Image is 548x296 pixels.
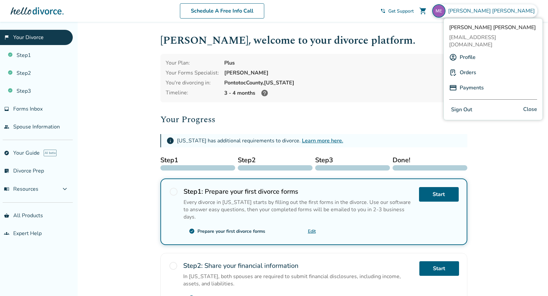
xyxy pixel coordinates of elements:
span: Close [523,105,537,115]
h2: Share your financial information [183,261,414,270]
span: Step 2 [238,155,313,165]
a: Start [419,261,459,276]
div: Timeline: [166,89,219,97]
h1: [PERSON_NAME] , welcome to your divorce platform. [160,32,467,49]
span: shopping_cart [419,7,427,15]
div: Prepare your first divorce forms [197,228,265,234]
span: explore [4,150,9,156]
div: In [US_STATE], both spouses are required to submit financial disclosures, including income, asset... [183,273,414,287]
div: Your Plan: [166,59,219,67]
a: phone_in_talkGet Support [380,8,414,14]
span: people [4,124,9,129]
span: check_circle [189,228,195,234]
strong: Step 2 : [183,261,203,270]
div: You're divorcing in: [166,79,219,86]
span: Get Support [388,8,414,14]
a: Orders [460,66,476,79]
span: menu_book [4,186,9,192]
img: maggieellis3124@gmail.com [432,4,445,18]
span: [PERSON_NAME] [PERSON_NAME] [449,24,537,31]
span: Done! [393,155,467,165]
img: P [449,69,457,76]
span: radio_button_unchecked [169,187,178,196]
span: Forms Inbox [13,105,43,113]
span: info [166,137,174,145]
span: flag_2 [4,35,9,40]
div: [PERSON_NAME] [224,69,462,76]
span: radio_button_unchecked [169,261,178,271]
span: Step 1 [160,155,235,165]
img: P [449,84,457,92]
a: Profile [460,51,476,64]
div: Your Forms Specialist: [166,69,219,76]
a: Edit [308,228,316,234]
div: Plus [224,59,462,67]
div: [US_STATE] has additional requirements to divorce. [177,137,343,144]
a: Learn more here. [302,137,343,144]
span: [PERSON_NAME] [PERSON_NAME] [448,7,537,15]
div: 3 - 4 months [224,89,462,97]
h2: Prepare your first divorce forms [184,187,414,196]
span: inbox [4,106,9,112]
span: AI beta [44,150,57,156]
button: Sign Out [449,105,474,115]
span: Step 3 [315,155,390,165]
a: Schedule A Free Info Call [180,3,264,19]
span: phone_in_talk [380,8,386,14]
div: Every divorce in [US_STATE] starts by filling out the first forms in the divorce. Use our softwar... [184,199,414,221]
a: Payments [460,81,484,94]
div: Pontotoc County, [US_STATE] [224,79,462,86]
h2: Your Progress [160,113,467,126]
span: expand_more [61,185,69,193]
img: A [449,53,457,61]
span: [EMAIL_ADDRESS][DOMAIN_NAME] [449,34,537,48]
strong: Step 1 : [184,187,203,196]
span: shopping_basket [4,213,9,218]
iframe: Chat Widget [515,264,548,296]
span: list_alt_check [4,168,9,173]
span: Resources [4,185,38,193]
a: Start [419,187,459,202]
span: groups [4,231,9,236]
